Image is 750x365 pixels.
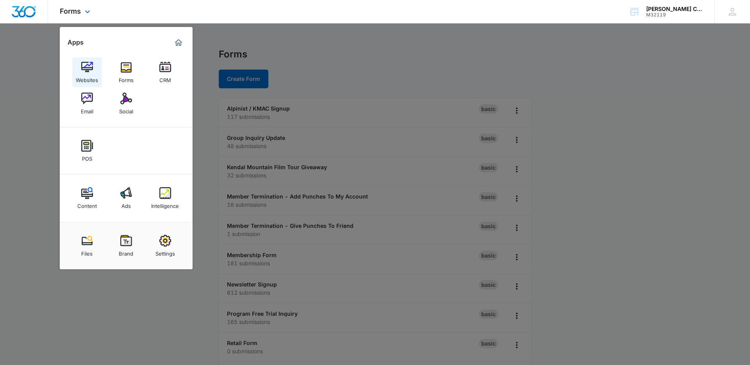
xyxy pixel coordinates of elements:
[150,231,180,261] a: Settings
[72,231,102,261] a: Files
[172,36,185,49] a: Marketing 360® Dashboard
[111,183,141,213] a: Ads
[72,89,102,118] a: Email
[119,104,133,115] div: Social
[119,247,133,257] div: Brand
[82,152,92,162] div: POS
[159,73,171,83] div: CRM
[77,199,97,209] div: Content
[121,199,131,209] div: Ads
[72,183,102,213] a: Content
[111,231,141,261] a: Brand
[150,57,180,87] a: CRM
[151,199,179,209] div: Intelligence
[81,104,93,115] div: Email
[60,7,81,15] span: Forms
[72,136,102,166] a: POS
[646,6,703,12] div: account name
[646,12,703,18] div: account id
[119,73,134,83] div: Forms
[155,247,175,257] div: Settings
[68,39,84,46] h2: Apps
[111,89,141,118] a: Social
[81,247,93,257] div: Files
[72,57,102,87] a: Websites
[111,57,141,87] a: Forms
[76,73,98,83] div: Websites
[150,183,180,213] a: Intelligence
